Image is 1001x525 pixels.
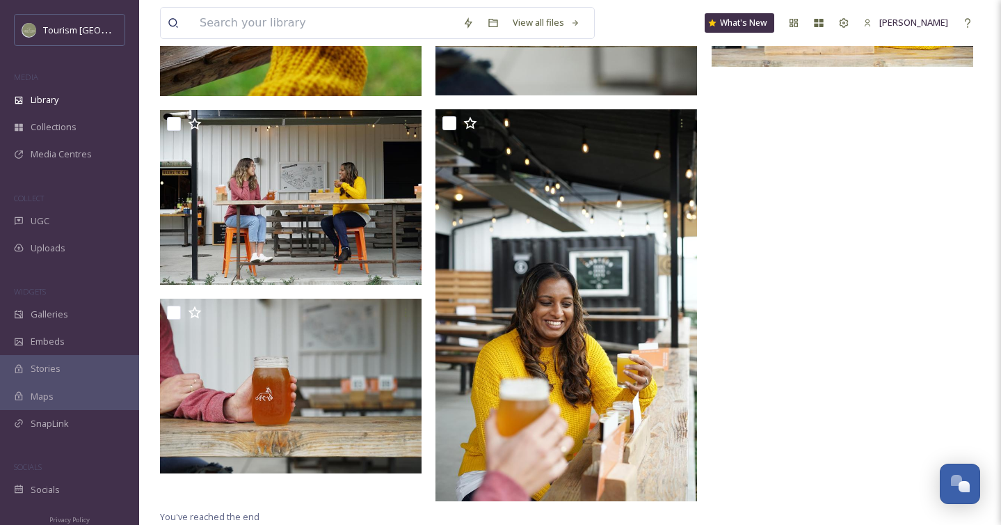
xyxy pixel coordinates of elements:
[14,72,38,82] span: MEDIA
[14,286,46,297] span: WIDGETS
[31,483,60,496] span: Socials
[31,362,61,375] span: Stories
[31,390,54,403] span: Maps
[31,214,49,228] span: UGC
[31,335,65,348] span: Embeds
[160,510,259,523] span: You've reached the end
[940,464,980,504] button: Open Chat
[31,417,69,430] span: SnapLink
[31,308,68,321] span: Galleries
[31,242,65,255] span: Uploads
[160,110,422,285] img: 1 - Field House Brewing Co - Abbotsford - BC Ale Trail.JPG
[160,299,422,473] img: 12 - Field House Brewing Co - Abbotsford - BC Ale Trail.JPG
[14,462,42,472] span: SOCIALS
[14,193,44,203] span: COLLECT
[879,16,948,29] span: [PERSON_NAME]
[856,9,955,36] a: [PERSON_NAME]
[43,23,168,36] span: Tourism [GEOGRAPHIC_DATA]
[22,23,36,37] img: Abbotsford_Snapsea.png
[506,9,587,36] a: View all files
[31,148,92,161] span: Media Centres
[435,109,697,501] img: 10 - Field House Brewing Co - Abbotsford - BC Ale Trail.JPG
[31,93,58,107] span: Library
[193,8,456,38] input: Search your library
[705,13,774,33] a: What's New
[31,120,77,134] span: Collections
[49,515,90,524] span: Privacy Policy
